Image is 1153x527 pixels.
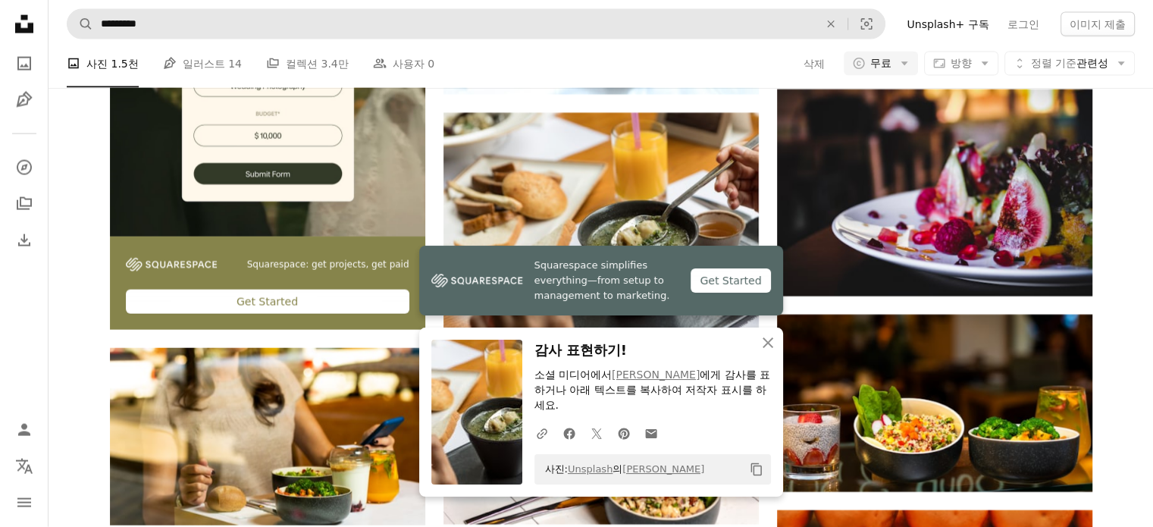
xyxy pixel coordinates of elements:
button: 무료 [844,52,918,76]
a: 컬렉션 [9,189,39,219]
div: Get Started [691,268,770,293]
a: 수프와 그린 세라믹 그릇 [443,214,759,227]
p: 소셜 미디어에서 에게 감사를 표하거나 아래 텍스트를 복사하여 저작자 표시를 하세요. [534,368,771,413]
a: Facebook에 공유 [556,418,583,448]
button: 방향 [924,52,998,76]
button: 메뉴 [9,488,39,518]
button: 이미지 제출 [1061,12,1135,36]
a: Unsplash+ 구독 [898,12,998,36]
button: 정렬 기준관련성 [1004,52,1135,76]
a: Pinterest에 공유 [610,418,638,448]
img: file-1747939142011-51e5cc87e3c9 [431,269,522,292]
img: 수프와 그린 세라믹 그릇 [443,113,759,329]
a: 접시에 얇게 썬 석류 [777,186,1092,199]
a: 검은 세라믹 그릇에 녹색 야채 [777,397,1092,410]
span: 무료 [870,56,891,71]
button: 삭제 [814,10,848,39]
a: Twitter에 공유 [583,418,610,448]
a: Unsplash [568,463,613,475]
a: 일러스트 [9,85,39,115]
div: Get Started [126,290,409,314]
span: 방향 [951,57,972,69]
a: 로그인 / 가입 [9,415,39,445]
a: 다운로드 내역 [9,225,39,256]
span: 사진: 의 [537,457,705,482]
button: 시각적 검색 [848,10,885,39]
span: Squarespace simplifies everything—from setup to management to marketing. [534,258,679,303]
span: 0 [428,55,434,72]
a: 홈 — Unsplash [9,9,39,42]
span: 3.4만 [321,55,348,72]
a: 하얀 탱크 탑에 숟가락을 들고 여자 [110,429,425,443]
a: 탐색 [9,152,39,183]
img: file-1747939142011-51e5cc87e3c9 [126,258,217,271]
span: 관련성 [1031,56,1108,71]
a: [PERSON_NAME] [612,369,700,381]
button: 언어 [9,451,39,482]
a: 사용자 0 [373,39,434,88]
a: [PERSON_NAME] [622,463,704,475]
a: 일러스트 14 [163,39,242,88]
form: 사이트 전체에서 이미지 찾기 [67,9,885,39]
img: 접시에 얇게 썬 석류 [777,89,1092,296]
button: 클립보드에 복사하기 [744,456,769,482]
h3: 감사 표현하기! [534,340,771,362]
a: 컬렉션 3.4만 [266,39,349,88]
a: 이메일로 공유에 공유 [638,418,665,448]
span: Squarespace: get projects, get paid [247,259,409,271]
span: 14 [228,55,242,72]
a: 로그인 [998,12,1048,36]
span: 정렬 기준 [1031,57,1076,69]
a: 사진 [9,49,39,79]
button: Unsplash 검색 [67,10,93,39]
img: 검은 세라믹 그릇에 녹색 야채 [777,315,1092,492]
img: 하얀 탱크 탑에 숟가락을 들고 여자 [110,348,425,525]
button: 삭제 [803,52,826,76]
a: Squarespace simplifies everything—from setup to management to marketing.Get Started [419,246,783,315]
